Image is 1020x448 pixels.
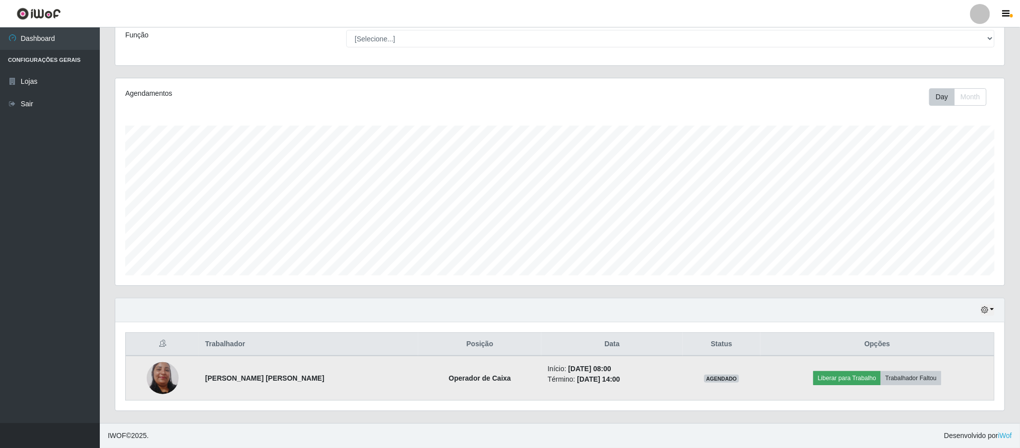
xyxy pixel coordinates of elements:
th: Posição [418,333,542,356]
span: Desenvolvido por [944,431,1012,441]
span: © 2025 . [108,431,149,441]
span: IWOF [108,432,126,440]
div: First group [929,88,987,106]
img: CoreUI Logo [16,7,61,20]
button: Trabalhador Faltou [881,371,941,385]
strong: [PERSON_NAME] [PERSON_NAME] [205,374,324,382]
th: Status [683,333,761,356]
button: Day [929,88,955,106]
div: Agendamentos [125,88,479,99]
strong: Operador de Caixa [449,374,511,382]
th: Opções [761,333,994,356]
a: iWof [998,432,1012,440]
button: Liberar para Trabalho [813,371,881,385]
li: Término: [547,374,676,385]
img: 1701346720849.jpeg [147,344,179,412]
div: Toolbar with button groups [929,88,995,106]
button: Month [954,88,987,106]
th: Data [541,333,682,356]
li: Início: [547,364,676,374]
time: [DATE] 14:00 [577,375,620,383]
span: AGENDADO [704,375,739,383]
th: Trabalhador [199,333,418,356]
time: [DATE] 08:00 [568,365,611,373]
label: Função [125,30,149,40]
